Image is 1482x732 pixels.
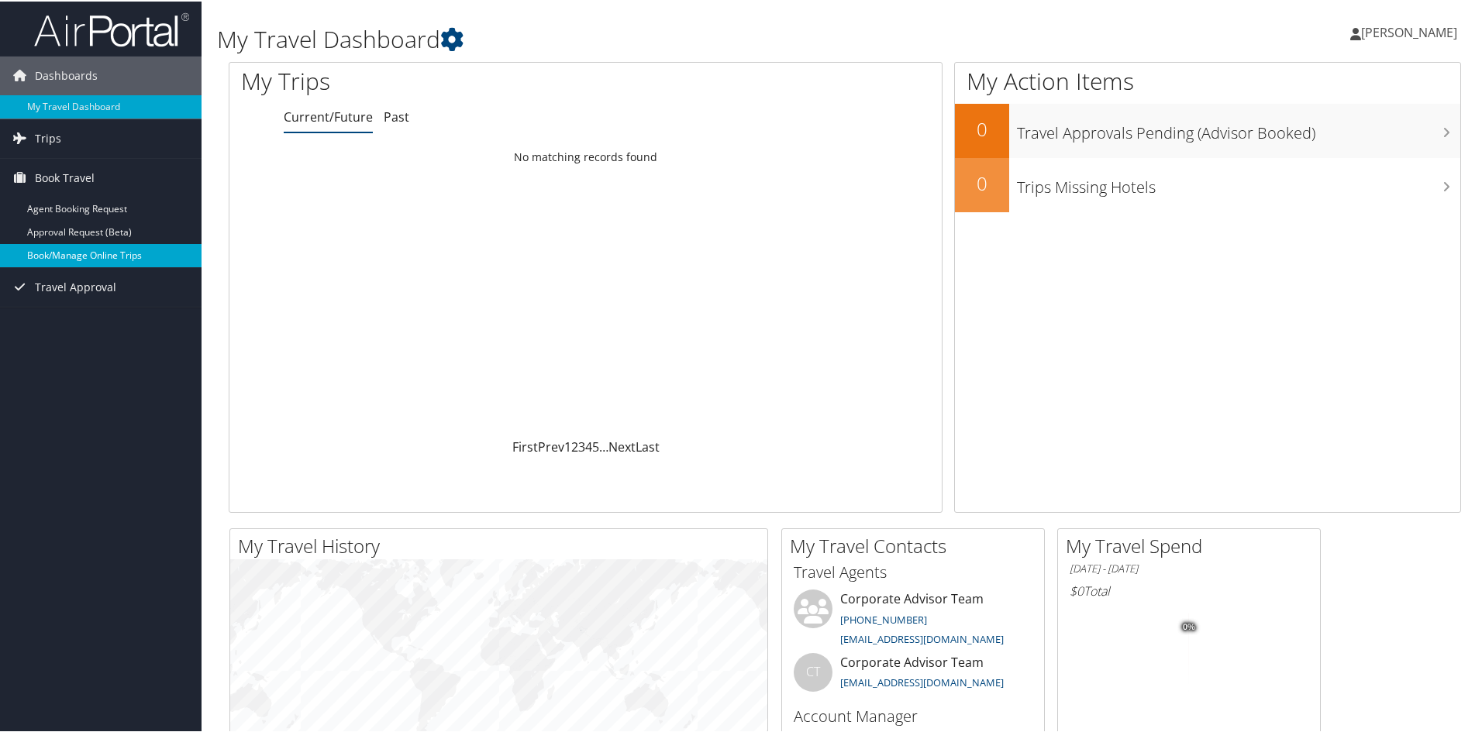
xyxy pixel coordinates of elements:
[955,156,1460,211] a: 0Trips Missing Hotels
[384,107,409,124] a: Past
[512,437,538,454] a: First
[1070,581,1308,598] h6: Total
[955,169,1009,195] h2: 0
[955,64,1460,96] h1: My Action Items
[794,560,1032,582] h3: Travel Agents
[241,64,633,96] h1: My Trips
[1066,531,1320,558] h2: My Travel Spend
[1361,22,1457,40] span: [PERSON_NAME]
[1070,581,1084,598] span: $0
[35,55,98,94] span: Dashboards
[599,437,608,454] span: …
[1070,560,1308,575] h6: [DATE] - [DATE]
[35,157,95,196] span: Book Travel
[1183,621,1195,631] tspan: 0%
[840,631,1004,644] a: [EMAIL_ADDRESS][DOMAIN_NAME]
[578,437,585,454] a: 3
[571,437,578,454] a: 2
[284,107,373,124] a: Current/Future
[840,674,1004,688] a: [EMAIL_ADDRESS][DOMAIN_NAME]
[229,142,942,170] td: No matching records found
[636,437,660,454] a: Last
[794,704,1032,726] h3: Account Manager
[1017,113,1460,143] h3: Travel Approvals Pending (Advisor Booked)
[786,651,1040,702] li: Corporate Advisor Team
[786,588,1040,651] li: Corporate Advisor Team
[564,437,571,454] a: 1
[790,531,1044,558] h2: My Travel Contacts
[538,437,564,454] a: Prev
[608,437,636,454] a: Next
[34,10,189,46] img: airportal-logo.png
[1017,167,1460,197] h3: Trips Missing Hotels
[35,118,61,156] span: Trips
[840,611,927,625] a: [PHONE_NUMBER]
[217,22,1054,54] h1: My Travel Dashboard
[592,437,599,454] a: 5
[35,266,116,305] span: Travel Approval
[238,531,767,558] h2: My Travel History
[955,115,1009,141] h2: 0
[585,437,592,454] a: 4
[955,102,1460,156] a: 0Travel Approvals Pending (Advisor Booked)
[794,651,832,690] div: CT
[1350,8,1473,54] a: [PERSON_NAME]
